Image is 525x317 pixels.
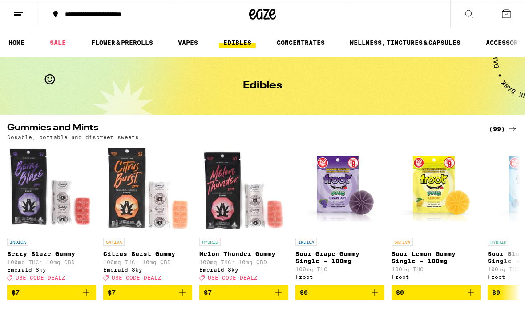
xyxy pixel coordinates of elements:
[243,80,282,91] h1: Edibles
[295,144,384,285] a: Open page for Sour Grape Gummy Single - 100mg from Froot
[7,144,96,285] a: Open page for Berry Blaze Gummy from Emerald Sky
[4,37,29,48] a: HOME
[199,259,288,265] p: 100mg THC: 10mg CBD
[295,250,384,265] p: Sour Grape Gummy Single - 100mg
[7,285,96,300] button: Add to bag
[199,250,288,257] p: Melon Thunder Gummy
[392,250,481,265] p: Sour Lemon Gummy Single - 100mg
[392,144,481,285] a: Open page for Sour Lemon Gummy Single - 100mg from Froot
[108,289,116,296] span: $7
[295,266,384,272] p: 100mg THC
[112,275,162,281] span: USE CODE DEALZ
[103,144,192,233] img: Emerald Sky - Citrus Burst Gummy
[7,134,142,140] p: Dosable, portable and discreet sweets.
[199,267,288,273] div: Emerald Sky
[208,275,258,281] span: USE CODE DEALZ
[488,238,509,246] p: HYBRID
[45,37,70,48] a: SALE
[87,37,157,48] a: FLOWER & PREROLLS
[12,289,20,296] span: $7
[300,289,308,296] span: $9
[492,289,500,296] span: $9
[392,285,481,300] button: Add to bag
[295,238,317,246] p: INDICA
[7,238,28,246] p: INDICA
[103,250,192,257] p: Citrus Burst Gummy
[219,37,256,48] a: EDIBLES
[345,37,465,48] a: WELLNESS, TINCTURES & CAPSULES
[272,37,329,48] a: CONCENTRATES
[392,274,481,280] div: Froot
[392,144,481,233] img: Froot - Sour Lemon Gummy Single - 100mg
[489,124,518,134] a: (99)
[199,144,288,233] img: Emerald Sky - Melon Thunder Gummy
[7,250,96,257] p: Berry Blaze Gummy
[392,238,413,246] p: SATIVA
[174,37,202,48] a: VAPES
[392,266,481,272] p: 100mg THC
[7,124,474,134] h2: Gummies and Mints
[7,259,96,265] p: 100mg THC: 10mg CBD
[7,144,96,233] img: Emerald Sky - Berry Blaze Gummy
[204,289,212,296] span: $7
[103,267,192,273] div: Emerald Sky
[7,267,96,273] div: Emerald Sky
[396,289,404,296] span: $9
[103,285,192,300] button: Add to bag
[295,144,384,233] img: Froot - Sour Grape Gummy Single - 100mg
[103,144,192,285] a: Open page for Citrus Burst Gummy from Emerald Sky
[103,259,192,265] p: 100mg THC: 10mg CBD
[295,285,384,300] button: Add to bag
[199,285,288,300] button: Add to bag
[199,238,221,246] p: HYBRID
[103,238,125,246] p: SATIVA
[199,144,288,285] a: Open page for Melon Thunder Gummy from Emerald Sky
[16,275,65,281] span: USE CODE DEALZ
[295,274,384,280] div: Froot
